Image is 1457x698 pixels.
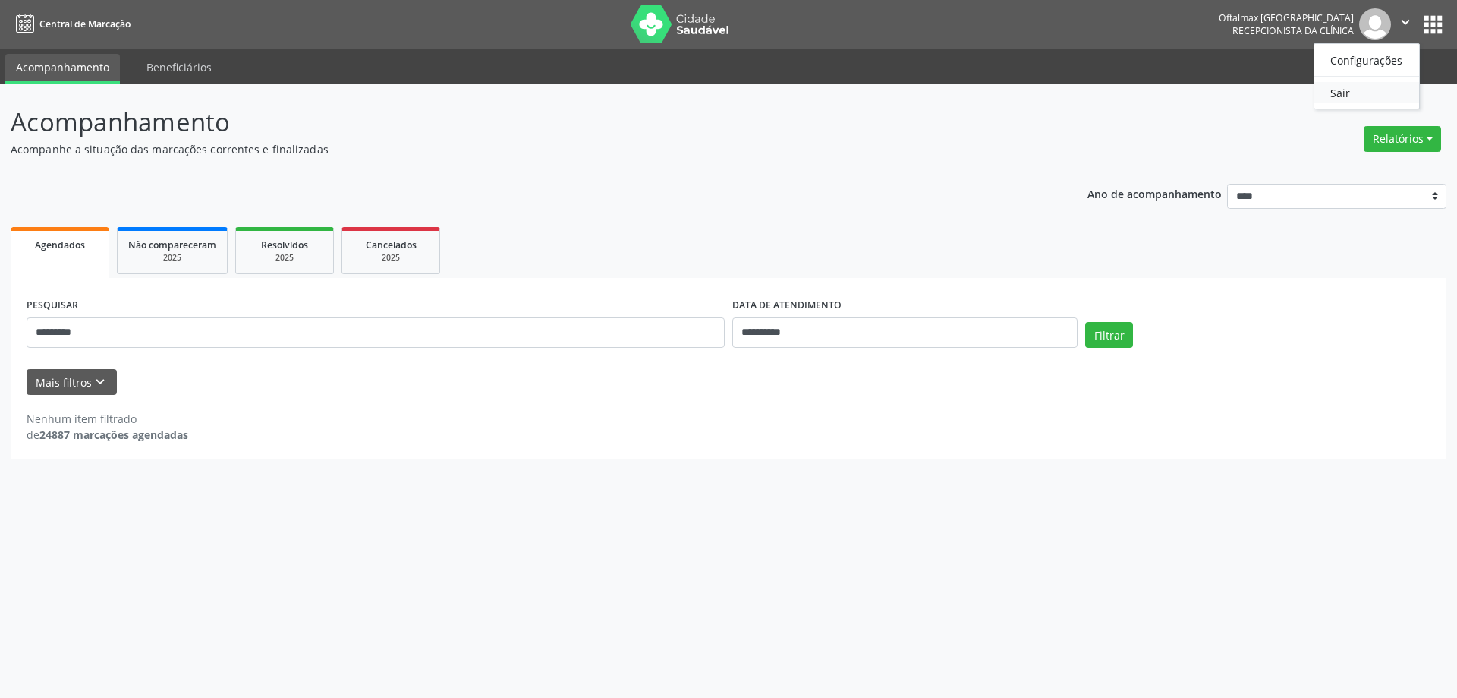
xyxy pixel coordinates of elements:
[128,252,216,264] div: 2025
[11,11,131,36] a: Central de Marcação
[136,54,222,81] a: Beneficiários
[27,427,188,443] div: de
[1087,184,1222,203] p: Ano de acompanhamento
[128,238,216,251] span: Não compareceram
[11,103,1015,141] p: Acompanhamento
[35,238,85,251] span: Agendados
[1391,8,1420,40] button: 
[11,141,1015,157] p: Acompanhe a situação das marcações correntes e finalizadas
[1085,322,1133,348] button: Filtrar
[39,428,188,442] strong: 24887 marcações agendadas
[732,294,842,317] label: DATA DE ATENDIMENTO
[1219,11,1354,24] div: Oftalmax [GEOGRAPHIC_DATA]
[92,374,109,390] i: keyboard_arrow_down
[27,294,78,317] label: PESQUISAR
[1314,82,1419,103] a: Sair
[1314,49,1419,71] a: Configurações
[1232,24,1354,37] span: Recepcionista da clínica
[27,411,188,427] div: Nenhum item filtrado
[247,252,323,264] div: 2025
[5,54,120,84] a: Acompanhamento
[1314,43,1420,109] ul: 
[261,238,308,251] span: Resolvidos
[1359,8,1391,40] img: img
[27,369,117,396] button: Mais filtroskeyboard_arrow_down
[1364,126,1441,152] button: Relatórios
[1420,11,1446,38] button: apps
[39,17,131,30] span: Central de Marcação
[353,252,429,264] div: 2025
[366,238,417,251] span: Cancelados
[1397,14,1414,30] i: 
